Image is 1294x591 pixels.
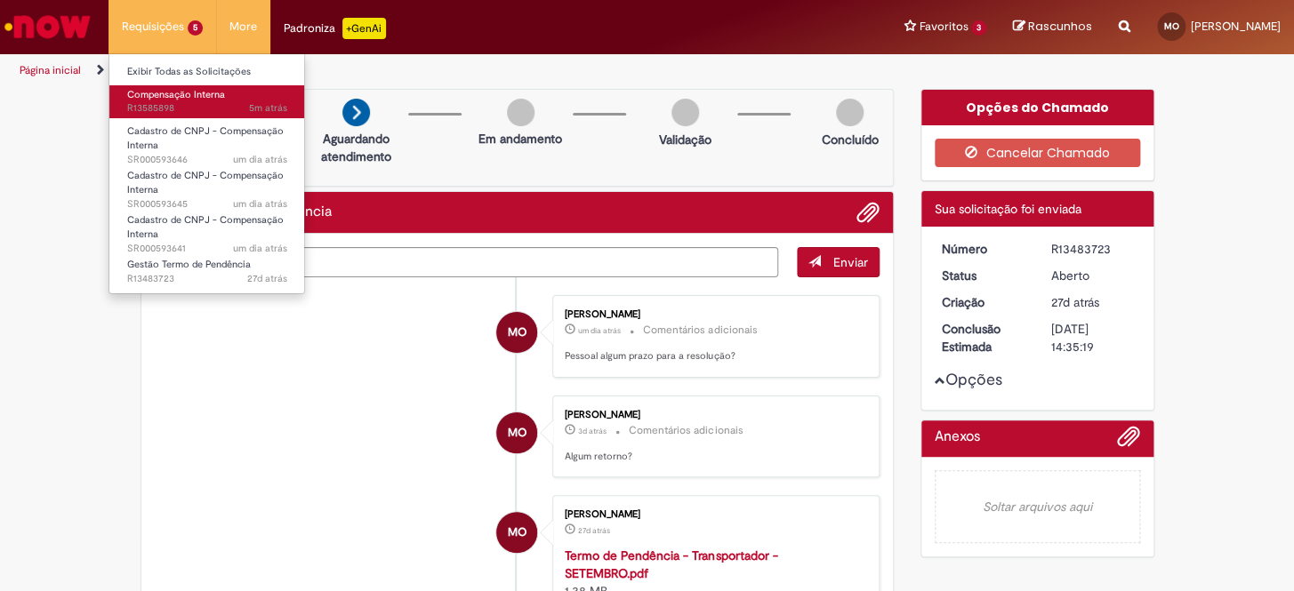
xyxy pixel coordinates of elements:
[127,258,251,271] span: Gestão Termo de Pendência
[233,242,287,255] span: um dia atrás
[342,99,370,126] img: arrow-next.png
[13,54,849,87] ul: Trilhas de página
[109,122,305,160] a: Aberto SR000593646 : Cadastro de CNPJ - Compensação Interna
[109,211,305,249] a: Aberto SR000593641 : Cadastro de CNPJ - Compensação Interna
[249,101,287,115] time: 01/10/2025 13:08:41
[928,320,1038,355] dt: Conclusão Estimada
[1051,293,1134,311] div: 05/09/2025 09:35:17
[565,410,861,420] div: [PERSON_NAME]
[229,18,257,36] span: More
[508,411,526,454] span: MO
[127,153,287,167] span: SR000593646
[109,62,305,82] a: Exibir Todas as Solicitações
[109,85,305,118] a: Aberto R13585898 : Compensação Interna
[797,247,880,277] button: Enviar
[478,130,562,148] p: Em andamento
[127,88,225,101] span: Compensação Interna
[284,18,386,39] div: Padroniza
[127,101,287,116] span: R13585898
[565,349,861,363] p: Pessoal algum prazo para a resolução?
[1013,19,1092,36] a: Rascunhos
[1051,320,1134,355] div: [DATE] 14:35:19
[2,9,93,44] img: ServiceNow
[565,547,777,581] a: Termo de Pendência - Transportador - SETEMBRO.pdf
[578,525,610,536] time: 05/09/2025 09:35:13
[578,325,621,336] time: 30/09/2025 10:53:43
[233,197,287,211] span: um dia atrás
[109,166,305,204] a: Aberto SR000593645 : Cadastro de CNPJ - Compensação Interna
[188,20,203,36] span: 5
[1028,18,1092,35] span: Rascunhos
[247,272,287,285] span: 27d atrás
[496,312,537,353] div: Millena Oliveira
[578,325,621,336] span: um dia atrás
[233,153,287,166] time: 30/09/2025 11:00:09
[928,240,1038,258] dt: Número
[833,254,868,270] span: Enviar
[127,272,287,286] span: R13483723
[836,99,864,126] img: img-circle-grey.png
[507,99,534,126] img: img-circle-grey.png
[109,53,305,294] ul: Requisições
[671,99,699,126] img: img-circle-grey.png
[1191,19,1281,34] span: [PERSON_NAME]
[109,255,305,288] a: Aberto R13483723 : Gestão Termo de Pendência
[821,131,878,148] p: Concluído
[233,153,287,166] span: um dia atrás
[578,426,607,436] span: 3d atrás
[856,201,880,224] button: Adicionar anexos
[921,90,1153,125] div: Opções do Chamado
[496,512,537,553] div: Millena Oliveira
[919,18,968,36] span: Favoritos
[508,311,526,354] span: MO
[1051,267,1134,284] div: Aberto
[127,242,287,256] span: SR000593641
[122,18,184,36] span: Requisições
[565,309,861,320] div: [PERSON_NAME]
[928,293,1038,311] dt: Criação
[935,470,1140,543] em: Soltar arquivos aqui
[233,197,287,211] time: 30/09/2025 10:59:49
[1051,294,1099,310] span: 27d atrás
[127,197,287,212] span: SR000593645
[578,426,607,436] time: 29/09/2025 10:11:42
[1051,294,1099,310] time: 05/09/2025 09:35:17
[629,423,743,438] small: Comentários adicionais
[578,525,610,536] span: 27d atrás
[508,511,526,554] span: MO
[1051,240,1134,258] div: R13483723
[935,139,1140,167] button: Cancelar Chamado
[971,20,986,36] span: 3
[342,18,386,39] p: +GenAi
[643,323,757,338] small: Comentários adicionais
[127,124,284,152] span: Cadastro de CNPJ - Compensação Interna
[313,130,399,165] p: Aguardando atendimento
[928,267,1038,284] dt: Status
[565,509,861,520] div: [PERSON_NAME]
[20,63,81,77] a: Página inicial
[659,131,711,148] p: Validação
[565,450,861,464] p: Algum retorno?
[127,213,284,241] span: Cadastro de CNPJ - Compensação Interna
[496,412,537,453] div: Millena Oliveira
[249,101,287,115] span: 5m atrás
[155,247,779,277] textarea: Digite sua mensagem aqui...
[1117,425,1140,457] button: Adicionar anexos
[935,201,1081,217] span: Sua solicitação foi enviada
[1164,20,1179,32] span: MO
[127,169,284,196] span: Cadastro de CNPJ - Compensação Interna
[935,429,980,445] h2: Anexos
